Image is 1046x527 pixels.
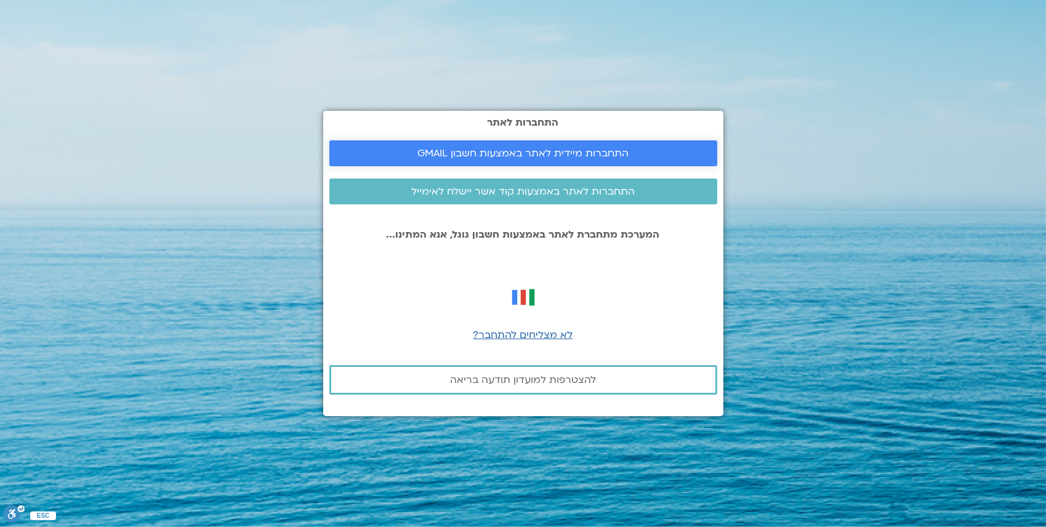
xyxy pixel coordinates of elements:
a: לא מצליחים להתחבר? [473,328,573,342]
a: להצטרפות למועדון תודעה בריאה [329,365,717,395]
h2: התחברות לאתר [329,117,717,128]
span: להצטרפות למועדון תודעה בריאה [450,374,596,385]
span: התחברות לאתר באמצעות קוד אשר יישלח לאימייל [411,186,635,197]
span: התחברות מיידית לאתר באמצעות חשבון GMAIL [417,148,629,159]
a: התחברות מיידית לאתר באמצעות חשבון GMAIL [329,140,717,166]
a: התחברות לאתר באמצעות קוד אשר יישלח לאימייל [329,179,717,204]
p: המערכת מתחברת לאתר באמצעות חשבון גוגל, אנא המתינו... [329,229,717,240]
